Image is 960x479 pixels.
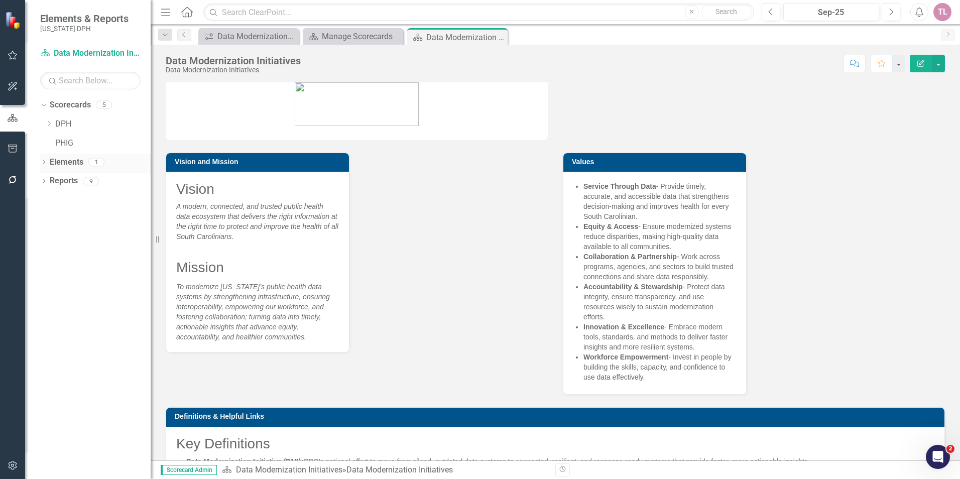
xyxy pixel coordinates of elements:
h2: Mission [176,260,339,276]
h2: Vision [176,182,339,197]
div: 5 [96,101,112,109]
div: Data Modernization Initiatives [166,55,301,66]
div: Data Modernization Initiatives [166,66,301,74]
a: Data Modernization Initiative (DMI) [201,30,296,43]
p: - Provide timely, accurate, and accessible data that strengthens decision-making and improves hea... [583,181,736,221]
div: Sep-25 [787,7,876,19]
div: Data Modernization Initiatives [346,465,453,474]
div: Data Modernization Initiative (DMI) [217,30,296,43]
p: - Invest in people by building the skills, capacity, and confidence to use data effectively. [583,352,736,382]
img: ClearPoint Strategy [5,11,23,29]
input: Search Below... [40,72,141,89]
em: A modern, connected, and trusted public health data ecosystem that delivers the right information... [176,202,338,241]
span: Scorecard Admin [161,465,217,475]
span: Elements & Reports [40,13,129,25]
strong: Equity & Access [583,222,638,230]
strong: Innovation & Excellence [583,323,664,331]
h3: Vision and Mission [175,158,344,166]
div: Data Modernization Initiatives [426,31,505,44]
em: To modernize [US_STATE]’s public health data systems by strengthening infrastructure, ensuring in... [176,283,330,341]
a: Manage Scorecards [305,30,401,43]
strong: Accountability & Stewardship [583,283,683,291]
strong: Service Through Data [583,182,656,190]
span: Search [715,8,737,16]
a: Data Modernization Initiatives [236,465,342,474]
div: 9 [83,177,99,185]
button: Sep-25 [783,3,879,21]
div: 1 [88,158,104,166]
p: - Work across programs, agencies, and sectors to build trusted connections and share data respons... [583,252,736,282]
a: Data Modernization Initiatives [40,48,141,59]
h3: Values [572,158,741,166]
div: Manage Scorecards [322,30,401,43]
p: - Ensure modernized systems reduce disparities, making high-quality data available to all communi... [583,221,736,252]
small: [US_STATE] DPH [40,25,129,33]
a: DPH [55,118,151,130]
input: Search ClearPoint... [203,4,754,21]
p: CDC’s national effort to move from siloed, outdated data systems to connected, resilient, and res... [186,456,934,466]
strong: Workforce Empowerment [583,353,668,361]
a: Scorecards [50,99,91,111]
p: - Embrace modern tools, standards, and methods to deliver faster insights and more resilient syst... [583,322,736,352]
button: TL [933,3,951,21]
p: - Protect data integrity, ensure transparency, and use resources wisely to sustain modernization ... [583,282,736,322]
h2: Key Definitions [176,436,934,452]
h3: Definitions & Helpful Links [175,413,939,420]
strong: Data Modernization Initiative (DMI): [186,457,303,465]
a: Elements [50,157,83,168]
a: Reports [50,175,78,187]
iframe: Intercom live chat [926,445,950,469]
button: Search [701,5,752,19]
span: 2 [946,445,954,453]
strong: Collaboration & Partnership [583,253,677,261]
div: » [222,464,548,476]
a: PHIG [55,138,151,149]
